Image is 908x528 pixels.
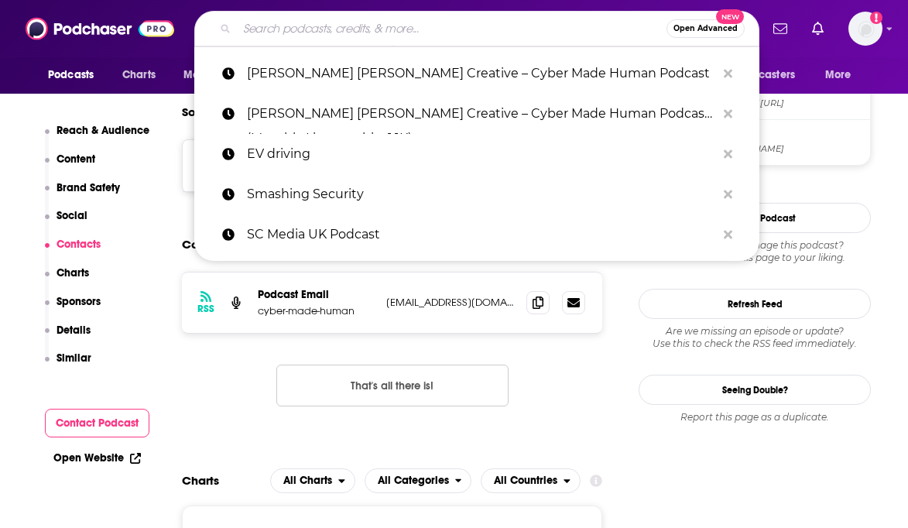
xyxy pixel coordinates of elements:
p: Charts [57,266,89,279]
button: Show profile menu [848,12,882,46]
button: open menu [173,60,259,90]
button: open menu [270,468,355,493]
div: Report this page as a duplicate. [639,411,871,423]
p: Sponsors [57,295,101,308]
button: open menu [37,60,114,90]
h2: Countries [481,468,581,493]
span: More [825,64,851,86]
button: Reach & Audience [45,124,150,153]
img: Podchaser - Follow, Share and Rate Podcasts [26,14,174,43]
span: Open Advanced [673,25,738,33]
p: Smashing Security [247,174,716,214]
p: EV driving [247,134,716,174]
span: YouTube [684,129,864,142]
a: Open Website [53,451,141,465]
button: open menu [814,60,871,90]
a: [PERSON_NAME] [PERSON_NAME] Creative – Cyber Made Human Podcast (Monthly Listenership: 1.1K) [194,94,759,134]
button: Contacts [45,238,101,266]
p: Contacts [57,238,101,251]
span: Charts [122,64,156,86]
h2: Socials [182,98,222,127]
h2: Contacts [182,230,234,259]
input: Search podcasts, credits, & more... [237,16,666,41]
p: SC Media UK Podcast [247,214,716,255]
a: Show notifications dropdown [767,15,793,42]
a: [PERSON_NAME] [PERSON_NAME] Creative – Cyber Made Human Podcast [194,53,759,94]
button: Content [45,153,96,181]
button: Contact Podcast [45,409,150,437]
button: open menu [711,60,817,90]
span: All Countries [494,475,557,486]
button: Charts [45,266,90,295]
button: Open AdvancedNew [666,19,745,38]
p: Social [57,209,87,222]
button: Brand Safety [45,181,121,210]
span: instagram.com/cybermadehuman_ [684,98,864,109]
img: User Profile [848,12,882,46]
a: Show notifications dropdown [806,15,830,42]
a: Seeing Double? [639,375,871,405]
button: Similar [45,351,92,380]
p: [EMAIL_ADDRESS][DOMAIN_NAME] [386,296,514,309]
span: All Categories [378,475,449,486]
span: Monitoring [183,64,238,86]
p: Alice Violet Creative – Cyber Made Human Podcast (Monthly Listenership: 1.1K) [247,94,716,134]
p: Content [57,153,95,166]
p: cyber-made-human [258,304,374,317]
span: Podcasts [48,64,94,86]
button: Sponsors [45,295,101,324]
a: Charts [112,60,165,90]
h2: Categories [365,468,472,493]
h2: Charts [182,473,219,488]
button: Nothing here. [276,365,509,406]
span: Logged in as HWrepandcomms [848,12,882,46]
button: Social [45,209,88,238]
button: Details [45,324,91,352]
a: SC Media UK Podcast [194,214,759,255]
div: Are we missing an episode or update? Use this to check the RSS feed immediately. [639,325,871,350]
h3: RSS [197,303,214,315]
button: open menu [481,468,581,493]
p: Podcast Email [258,288,374,301]
svg: Add a profile image [870,12,882,24]
span: New [716,9,744,24]
a: Smashing Security [194,174,759,214]
p: Reach & Audience [57,124,149,137]
p: Similar [57,351,91,365]
button: open menu [365,468,472,493]
div: Search podcasts, credits, & more... [194,11,759,46]
p: Brand Safety [57,181,120,194]
p: Alice Violet Creative – Cyber Made Human Podcast [247,53,716,94]
span: https://www.youtube.com/@CyberMadeHuman [684,143,864,155]
a: EV driving [194,134,759,174]
h2: Platforms [270,468,355,493]
span: All Charts [283,475,332,486]
button: Refresh Feed [639,289,871,319]
p: Details [57,324,91,337]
